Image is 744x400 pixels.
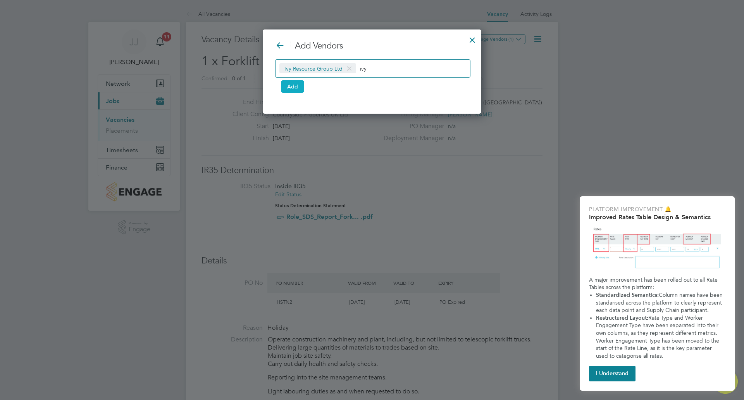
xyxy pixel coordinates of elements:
img: Updated Rates Table Design & Semantics [589,224,725,273]
span: Rate Type and Worker Engagement Type have been separated into their own columns, as they represen... [596,315,721,359]
span: Ivy Resource Group Ltd [279,63,356,73]
button: I Understand [589,366,635,381]
div: Improved Rate Table Semantics [580,196,735,391]
strong: Standardized Semantics: [596,292,659,298]
h2: Improved Rates Table Design & Semantics [589,213,725,221]
button: Add [281,80,304,93]
p: Platform Improvement 🔔 [589,206,725,213]
h3: Add Vendors [275,40,469,52]
p: A major improvement has been rolled out to all Rate Tables across the platform: [589,276,725,291]
span: Column names have been standarised across the platform to clearly represent each data point and S... [596,292,724,313]
strong: Restructured Layout: [596,315,648,321]
input: Search vendors... [360,63,408,73]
